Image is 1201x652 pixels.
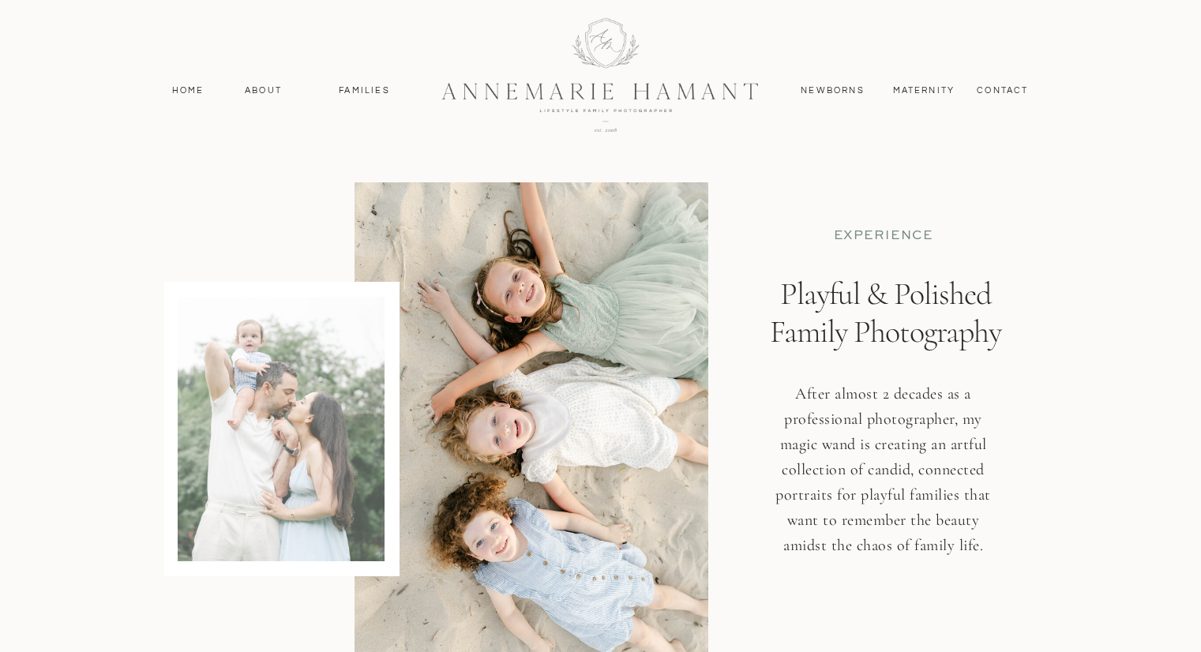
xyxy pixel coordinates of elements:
[768,381,1000,584] h3: After almost 2 decades as a professional photographer, my magic wand is creating an artful collec...
[329,84,400,98] a: Families
[165,84,212,98] a: Home
[795,84,871,98] a: Newborns
[786,227,981,244] p: EXPERIENCE
[241,84,287,98] a: About
[969,84,1038,98] a: contact
[757,275,1015,418] h1: Playful & Polished Family Photography
[893,84,954,98] a: MAternity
